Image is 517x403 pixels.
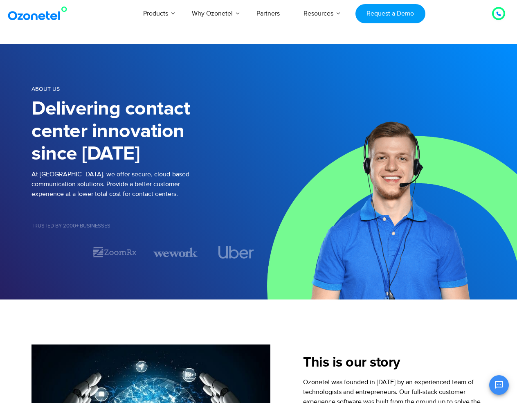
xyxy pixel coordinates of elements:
div: 4 / 7 [214,246,258,259]
img: zoomrx [92,245,137,259]
button: Open chat [489,375,509,395]
h5: Trusted by 2000+ Businesses [31,223,258,229]
div: Image Carousel [31,245,258,259]
img: wework [153,245,198,259]
img: uber [218,246,254,259]
div: 2 / 7 [92,245,137,259]
h1: Delivering contact center innovation since [DATE] [31,98,258,165]
div: 3 / 7 [153,245,198,259]
a: Request a Demo [355,4,425,23]
div: 1 / 7 [31,248,76,257]
span: About us [31,86,60,92]
p: At [GEOGRAPHIC_DATA], we offer secure, cloud-based communication solutions. Provide a better cust... [31,169,258,199]
h2: This is our story [303,355,485,371]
